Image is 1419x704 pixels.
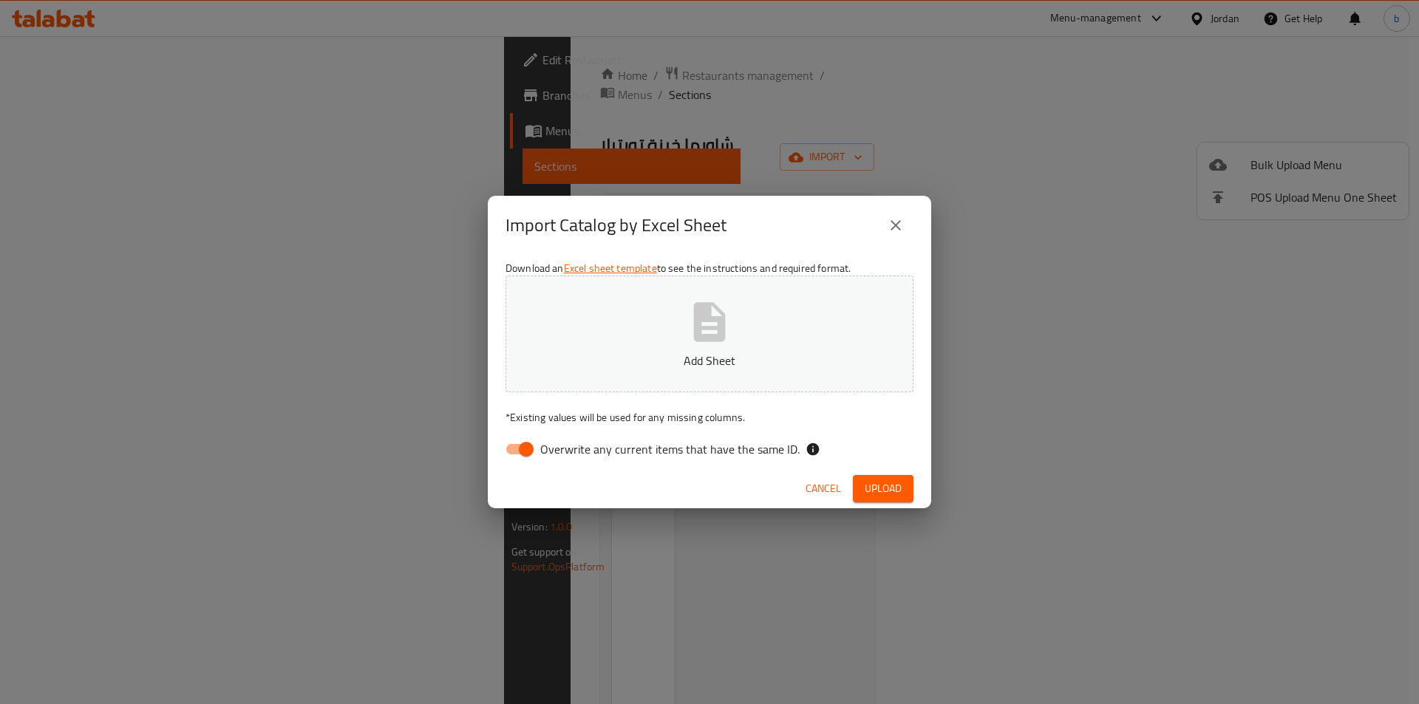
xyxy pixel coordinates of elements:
span: Overwrite any current items that have the same ID. [540,440,800,458]
button: Add Sheet [506,276,913,392]
div: Download an to see the instructions and required format. [488,255,931,469]
p: Existing values will be used for any missing columns. [506,410,913,425]
p: Add Sheet [528,352,891,369]
button: Upload [853,475,913,502]
span: Cancel [806,479,841,498]
button: close [878,208,913,243]
a: Excel sheet template [564,259,657,278]
button: Cancel [800,475,847,502]
h2: Import Catalog by Excel Sheet [506,213,726,237]
svg: If the overwrite option isn't selected, then the items that match an existing ID will be ignored ... [806,442,820,457]
span: Upload [865,479,902,498]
